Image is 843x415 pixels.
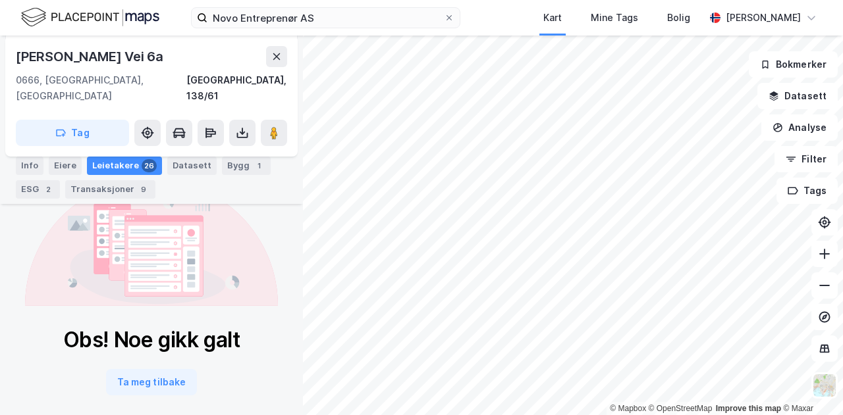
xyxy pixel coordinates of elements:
div: Obs! Noe gikk galt [63,327,240,353]
div: 2 [41,183,55,196]
div: [GEOGRAPHIC_DATA], 138/61 [186,72,287,104]
div: [PERSON_NAME] Vei 6a [16,46,166,67]
input: Søk på adresse, matrikkel, gårdeiere, leietakere eller personer [207,8,444,28]
img: logo.f888ab2527a4732fd821a326f86c7f29.svg [21,6,159,29]
div: Transaksjoner [65,180,155,199]
button: Ta meg tilbake [106,369,197,395]
button: Bokmerker [749,51,838,78]
div: Mine Tags [591,10,638,26]
div: Info [16,157,43,175]
div: 1 [252,159,265,172]
div: [PERSON_NAME] [726,10,801,26]
div: 0666, [GEOGRAPHIC_DATA], [GEOGRAPHIC_DATA] [16,72,186,104]
div: 26 [142,159,157,172]
button: Datasett [757,83,838,109]
div: Datasett [167,157,217,175]
div: ESG [16,180,60,199]
button: Tag [16,120,129,146]
a: Improve this map [716,404,781,413]
button: Filter [775,146,838,172]
a: Mapbox [610,404,646,413]
iframe: Chat Widget [777,352,843,415]
div: Kart [543,10,562,26]
div: Eiere [49,157,82,175]
div: 9 [137,183,150,196]
div: Bolig [667,10,690,26]
div: Leietakere [87,157,162,175]
a: OpenStreetMap [649,404,713,413]
div: Bygg [222,157,271,175]
button: Analyse [761,114,838,141]
button: Tags [776,178,838,204]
